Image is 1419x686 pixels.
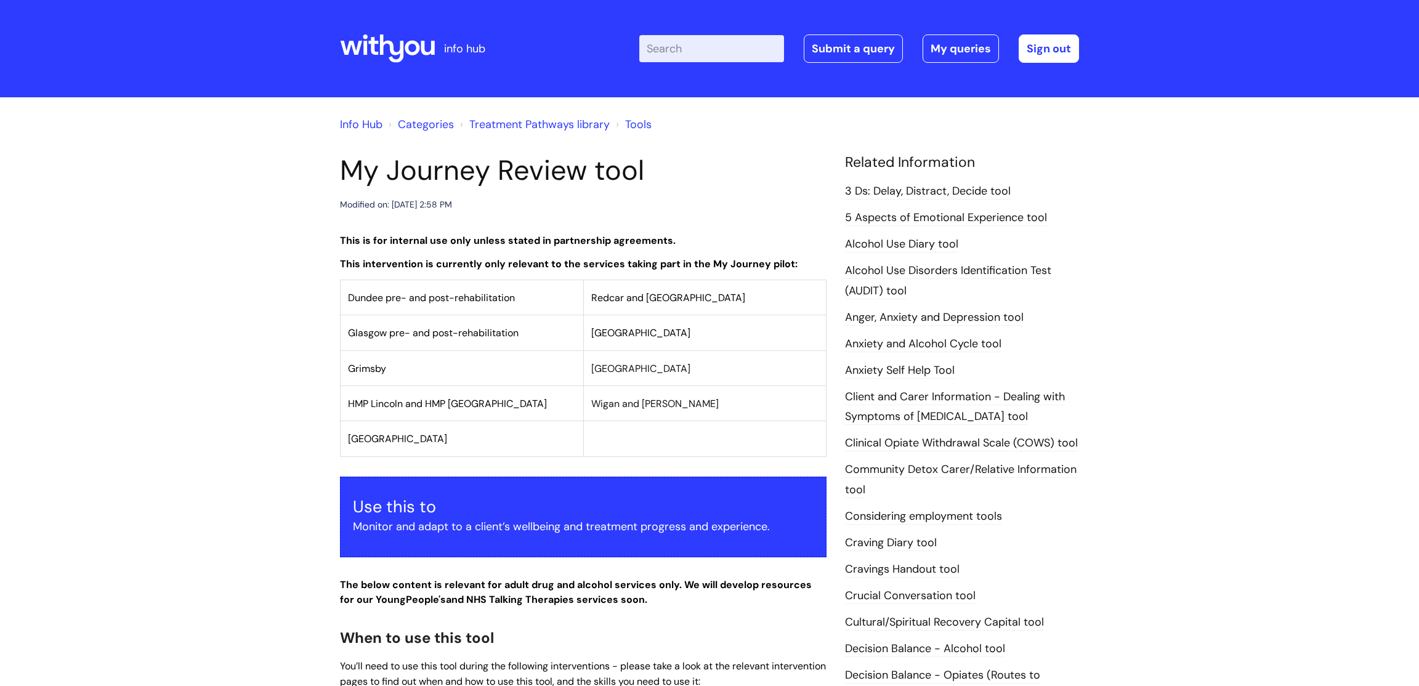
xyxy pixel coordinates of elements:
[340,117,382,132] a: Info Hub
[340,257,798,270] strong: This intervention is currently only relevant to the services taking part in the My Journey pilot:
[845,462,1077,498] a: Community Detox Carer/Relative Information tool
[340,578,812,607] strong: The below content is relevant for adult drug and alcohol services only. We will develop resources...
[348,291,515,304] span: Dundee pre- and post-rehabilitation
[845,184,1011,200] a: 3 Ds: Delay, Distract, Decide tool
[923,34,999,63] a: My queries
[845,310,1024,326] a: Anger, Anxiety and Depression tool
[348,432,447,445] span: [GEOGRAPHIC_DATA]
[845,615,1044,631] a: Cultural/Spiritual Recovery Capital tool
[457,115,610,134] li: Treatment Pathways library
[386,115,454,134] li: Solution home
[348,326,519,339] span: Glasgow pre- and post-rehabilitation
[845,535,937,551] a: Craving Diary tool
[845,562,960,578] a: Cravings Handout tool
[406,593,446,606] strong: People's
[845,641,1005,657] a: Decision Balance - Alcohol tool
[845,154,1079,171] h4: Related Information
[639,34,1079,63] div: | -
[469,117,610,132] a: Treatment Pathways library
[639,35,784,62] input: Search
[625,117,652,132] a: Tools
[845,588,976,604] a: Crucial Conversation tool
[348,397,547,410] span: HMP Lincoln and HMP [GEOGRAPHIC_DATA]
[845,263,1051,299] a: Alcohol Use Disorders Identification Test (AUDIT) tool
[845,336,1001,352] a: Anxiety and Alcohol Cycle tool
[845,435,1078,451] a: Clinical Opiate Withdrawal Scale (COWS) tool
[591,362,690,375] span: [GEOGRAPHIC_DATA]
[845,236,958,252] a: Alcohol Use Diary tool
[591,291,745,304] span: Redcar and [GEOGRAPHIC_DATA]
[591,397,719,410] span: Wigan and [PERSON_NAME]
[340,234,676,247] strong: This is for internal use only unless stated in partnership agreements.
[804,34,903,63] a: Submit a query
[845,210,1047,226] a: 5 Aspects of Emotional Experience tool
[591,326,690,339] span: [GEOGRAPHIC_DATA]
[845,363,955,379] a: Anxiety Self Help Tool
[1019,34,1079,63] a: Sign out
[613,115,652,134] li: Tools
[348,362,386,375] span: Grimsby
[845,389,1065,425] a: Client and Carer Information - Dealing with Symptoms of [MEDICAL_DATA] tool
[353,497,814,517] h3: Use this to
[398,117,454,132] a: Categories
[340,197,452,212] div: Modified on: [DATE] 2:58 PM
[353,517,814,536] p: Monitor and adapt to a client’s wellbeing and treatment progress and experience.
[444,39,485,59] p: info hub
[340,628,494,647] span: When to use this tool
[845,509,1002,525] a: Considering employment tools
[340,154,827,187] h1: My Journey Review tool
